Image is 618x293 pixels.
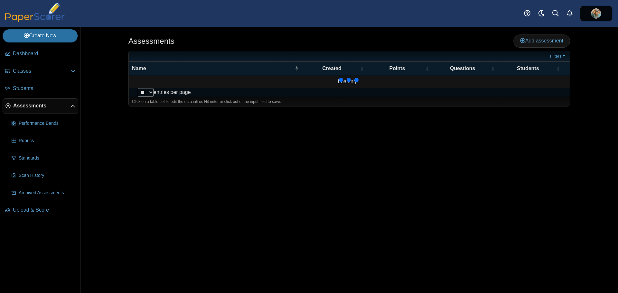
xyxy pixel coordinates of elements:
span: Performance Bands [19,120,76,127]
span: Rubrics [19,138,76,144]
a: Dashboard [3,46,78,62]
span: Dashboard [13,50,76,57]
span: Add assessment [520,38,563,43]
a: Students [3,81,78,96]
a: Standards [9,151,78,166]
a: Upload & Score [3,203,78,218]
span: Classes [13,68,70,75]
a: Classes [3,64,78,79]
label: entries per page [154,89,191,95]
span: Archived Assessments [19,190,76,196]
span: Created [305,65,359,72]
span: Assessments [13,102,70,109]
a: Scan History [9,168,78,183]
a: Rubrics [9,133,78,149]
a: Archived Assessments [9,185,78,201]
h1: Assessments [128,36,174,47]
span: Students : Activate to sort [556,65,560,72]
a: PaperScorer [3,18,67,23]
a: ps.7R70R2c4AQM5KRlH [580,6,612,21]
div: Click on a table cell to edit the data inline. Hit enter or click out of the input field to save. [129,97,570,106]
a: Alerts [563,6,577,21]
span: Name : Activate to invert sorting [295,65,298,72]
a: Filters [548,53,568,60]
span: Standards [19,155,76,161]
span: Students [501,65,555,72]
img: PaperScorer [3,3,67,22]
span: Questions : Activate to sort [491,65,495,72]
span: Students [13,85,76,92]
a: Add assessment [513,34,570,47]
a: Assessments [3,98,78,114]
span: Scan History [19,172,76,179]
span: Created : Activate to sort [360,65,364,72]
td: Loading... [129,76,570,88]
span: Timothy Kemp [591,8,601,19]
img: ps.7R70R2c4AQM5KRlH [591,8,601,19]
span: Points : Activate to sort [425,65,429,72]
a: Performance Bands [9,116,78,131]
span: Upload & Score [13,206,76,214]
span: Points [370,65,424,72]
span: Name [132,65,293,72]
span: Questions [435,65,489,72]
a: Create New [3,29,78,42]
